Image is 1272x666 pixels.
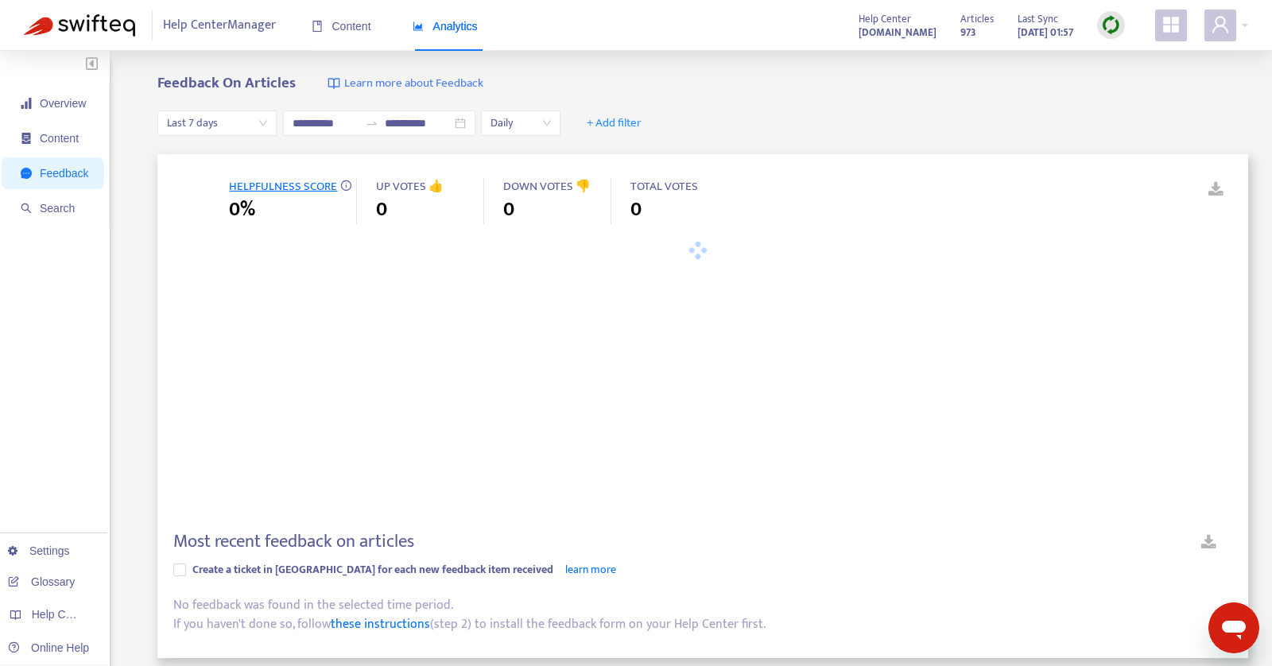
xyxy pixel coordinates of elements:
[630,176,698,196] span: TOTAL VOTES
[229,196,255,224] span: 0%
[859,10,911,28] span: Help Center
[8,544,70,557] a: Settings
[376,196,387,224] span: 0
[587,114,642,133] span: + Add filter
[40,97,86,110] span: Overview
[173,596,1232,615] div: No feedback was found in the selected time period.
[21,98,32,109] span: signal
[21,133,32,144] span: container
[8,641,89,654] a: Online Help
[565,560,616,579] a: learn more
[229,176,337,196] span: HELPFULNESS SCORE
[40,167,88,180] span: Feedback
[173,615,1232,634] div: If you haven't done so, follow (step 2) to install the feedback form on your Help Center first.
[192,560,553,579] span: Create a ticket in [GEOGRAPHIC_DATA] for each new feedback item received
[24,14,135,37] img: Swifteq
[173,531,414,552] h4: Most recent feedback on articles
[328,77,340,90] img: image-link
[40,132,79,145] span: Content
[503,196,514,224] span: 0
[859,23,937,41] a: [DOMAIN_NAME]
[1211,15,1230,34] span: user
[491,111,551,135] span: Daily
[21,168,32,179] span: message
[1018,24,1073,41] strong: [DATE] 01:57
[8,575,75,588] a: Glossary
[960,24,976,41] strong: 973
[413,21,424,32] span: area-chart
[413,20,478,33] span: Analytics
[167,111,267,135] span: Last 7 days
[344,75,483,93] span: Learn more about Feedback
[575,110,653,136] button: + Add filter
[960,10,994,28] span: Articles
[21,203,32,214] span: search
[1161,15,1181,34] span: appstore
[1208,602,1259,653] iframe: Button to launch messaging window
[40,202,75,215] span: Search
[157,71,296,95] b: Feedback On Articles
[859,24,937,41] strong: [DOMAIN_NAME]
[312,21,323,32] span: book
[1018,10,1058,28] span: Last Sync
[366,117,378,130] span: swap-right
[32,608,97,621] span: Help Centers
[630,196,642,224] span: 0
[331,614,430,635] a: these instructions
[366,117,378,130] span: to
[376,176,444,196] span: UP VOTES 👍
[312,20,371,33] span: Content
[503,176,591,196] span: DOWN VOTES 👎
[163,10,276,41] span: Help Center Manager
[328,75,483,93] a: Learn more about Feedback
[1101,15,1121,35] img: sync.dc5367851b00ba804db3.png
